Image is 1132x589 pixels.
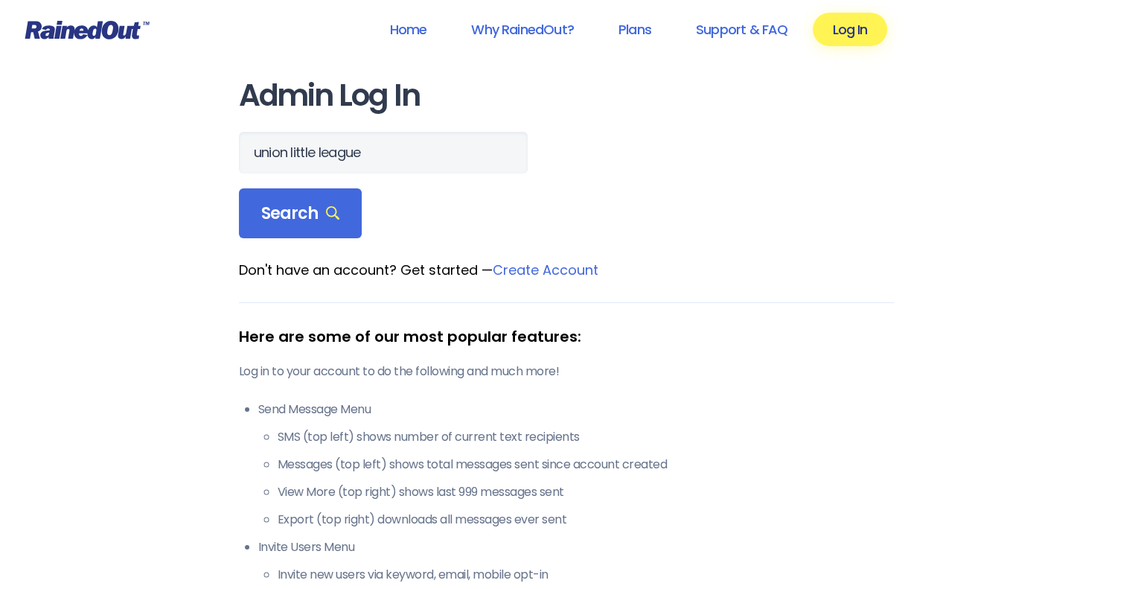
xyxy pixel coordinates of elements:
[239,188,362,239] div: Search
[239,79,894,112] h1: Admin Log In
[452,13,593,46] a: Why RainedOut?
[278,456,894,474] li: Messages (top left) shows total messages sent since account created
[239,325,894,348] div: Here are some of our most popular features:
[278,511,894,529] li: Export (top right) downloads all messages ever sent
[278,483,894,501] li: View More (top right) shows last 999 messages sent
[258,538,894,584] li: Invite Users Menu
[599,13,671,46] a: Plans
[278,428,894,446] li: SMS (top left) shows number of current text recipients
[493,261,598,279] a: Create Account
[258,401,894,529] li: Send Message Menu
[239,363,894,381] p: Log in to your account to do the following and much more!
[677,13,807,46] a: Support & FAQ
[239,132,528,173] input: Search Orgs…
[261,203,340,224] span: Search
[813,13,886,46] a: Log In
[370,13,446,46] a: Home
[278,566,894,584] li: Invite new users via keyword, email, mobile opt-in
